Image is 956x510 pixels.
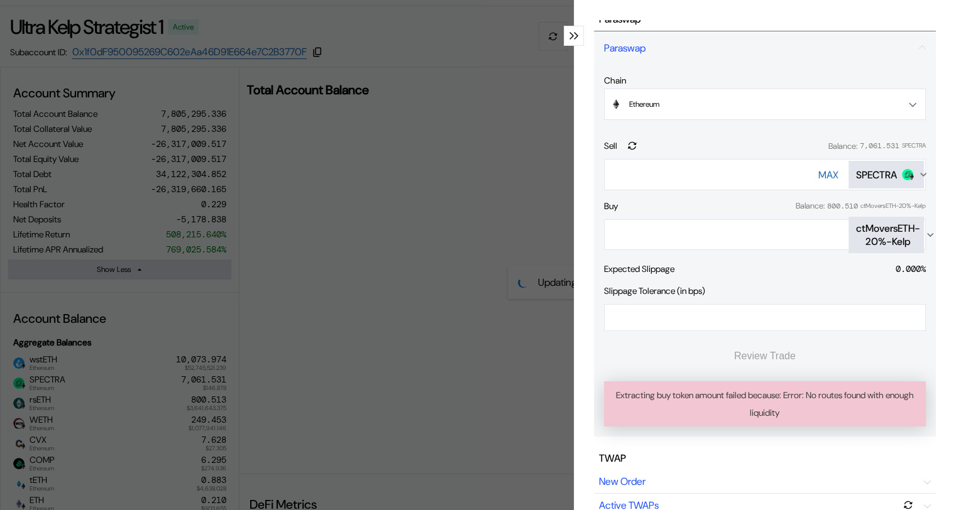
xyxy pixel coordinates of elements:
[599,475,646,488] div: New Order
[860,141,899,151] div: 7,061.531
[902,169,913,180] img: spectra.jpg
[604,263,674,274] div: Expected Slippage
[908,173,915,180] img: svg+xml,%3c
[604,341,926,371] button: Review Trade
[604,41,646,55] div: Paraswap
[849,161,924,188] button: Open menu for selecting token for payment
[828,141,857,151] div: Balance:
[902,142,926,149] div: SPECTRA
[604,75,926,86] div: Chain
[827,201,858,211] div: 800.510
[604,89,926,120] button: Open menu
[613,99,659,109] div: Ethereum
[896,263,926,274] div: 0.000%
[604,200,618,212] div: Buy
[860,202,926,210] div: ctMoversETH-20%-Kelp
[609,386,921,421] div: Extracting buy token amount failed because: Error: No routes found with enough liquidity
[599,452,626,465] div: TWAP
[818,168,838,182] div: MAX
[849,217,924,253] button: Open menu for selecting token for payment
[856,168,897,182] div: SPECTRA
[818,160,838,190] button: MAX
[604,285,705,296] div: Slippage Tolerance (in bps)
[856,222,920,248] div: ctMoversETH-20%-Kelp
[604,140,617,151] div: Sell
[796,201,825,211] div: Balance:
[611,99,621,109] img: svg+xml,%3c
